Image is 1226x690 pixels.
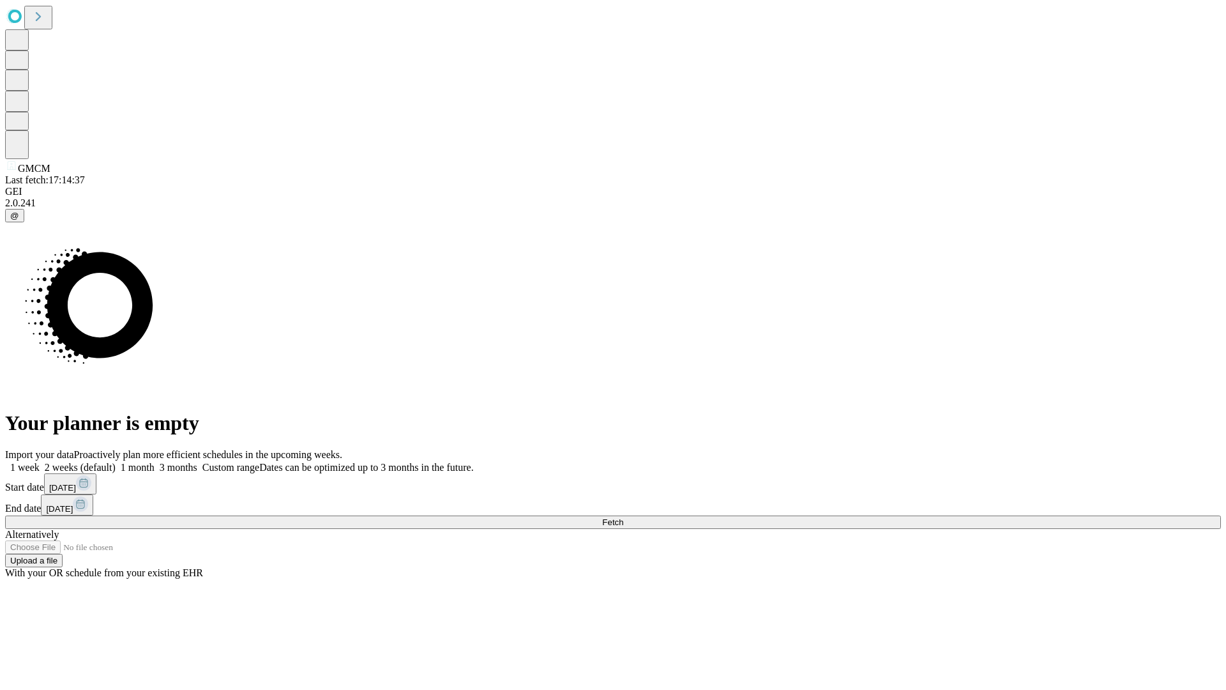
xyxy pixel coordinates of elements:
[18,163,50,174] span: GMCM
[5,449,74,460] span: Import your data
[74,449,342,460] span: Proactively plan more efficient schedules in the upcoming weeks.
[602,517,623,527] span: Fetch
[5,554,63,567] button: Upload a file
[46,504,73,514] span: [DATE]
[5,567,203,578] span: With your OR schedule from your existing EHR
[5,186,1221,197] div: GEI
[160,462,197,473] span: 3 months
[5,473,1221,494] div: Start date
[10,211,19,220] span: @
[45,462,116,473] span: 2 weeks (default)
[41,494,93,516] button: [DATE]
[5,197,1221,209] div: 2.0.241
[202,462,259,473] span: Custom range
[49,483,76,493] span: [DATE]
[5,209,24,222] button: @
[5,494,1221,516] div: End date
[121,462,155,473] span: 1 month
[5,411,1221,435] h1: Your planner is empty
[5,174,85,185] span: Last fetch: 17:14:37
[44,473,96,494] button: [DATE]
[10,462,40,473] span: 1 week
[259,462,473,473] span: Dates can be optimized up to 3 months in the future.
[5,529,59,540] span: Alternatively
[5,516,1221,529] button: Fetch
